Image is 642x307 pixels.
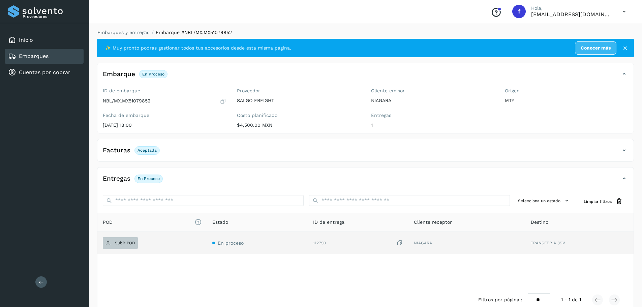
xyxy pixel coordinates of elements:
td: NIAGARA [408,232,525,254]
label: Cliente emisor [371,88,494,94]
a: Cuentas por cobrar [19,69,70,75]
p: Subir POD [115,241,135,245]
p: En proceso [142,72,164,76]
p: En proceso [137,176,160,181]
td: TRANSFER A 3SV [525,232,634,254]
p: Proveedores [23,14,81,19]
h4: Facturas [103,147,130,154]
button: Limpiar filtros [578,195,628,208]
div: FacturasAceptada [97,145,634,161]
span: Destino [531,219,548,226]
span: ✨ Muy pronto podrás gestionar todos tus accesorios desde esta misma página. [105,44,291,52]
div: EmbarqueEn proceso [97,68,634,85]
p: $4,500.00 MXN [237,122,360,128]
a: Embarques [19,53,49,59]
p: Hola, [531,5,612,11]
label: Costo planificado [237,113,360,118]
p: facturacion@salgofreight.com [531,11,612,18]
p: NIAGARA [371,98,494,103]
button: Subir POD [103,237,138,249]
span: Embarque #NBL/MX.MX51079852 [156,30,232,35]
div: Inicio [5,33,84,48]
label: Fecha de embarque [103,113,226,118]
span: En proceso [218,240,244,246]
a: Inicio [19,37,33,43]
span: POD [103,219,202,226]
p: SALGO FREIGHT [237,98,360,103]
p: Aceptada [137,148,157,153]
span: 1 - 1 de 1 [561,296,581,303]
label: Origen [505,88,628,94]
div: EntregasEn proceso [97,173,634,190]
span: Filtros por página : [478,296,522,303]
p: 1 [371,122,494,128]
a: Conocer más [575,41,616,55]
div: Cuentas por cobrar [5,65,84,80]
h4: Embarque [103,70,135,78]
span: ID de entrega [313,219,344,226]
div: 112790 [313,240,403,247]
label: Proveedor [237,88,360,94]
nav: breadcrumb [97,29,634,36]
p: [DATE] 18:00 [103,122,226,128]
p: MTY [505,98,628,103]
a: Embarques y entregas [97,30,149,35]
span: Limpiar filtros [584,198,612,205]
span: Estado [212,219,228,226]
label: ID de embarque [103,88,226,94]
button: Selecciona un estado [515,195,573,206]
span: Cliente receptor [414,219,452,226]
label: Entregas [371,113,494,118]
h4: Entregas [103,175,130,183]
p: NBL/MX.MX51079852 [103,98,150,104]
div: Embarques [5,49,84,64]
